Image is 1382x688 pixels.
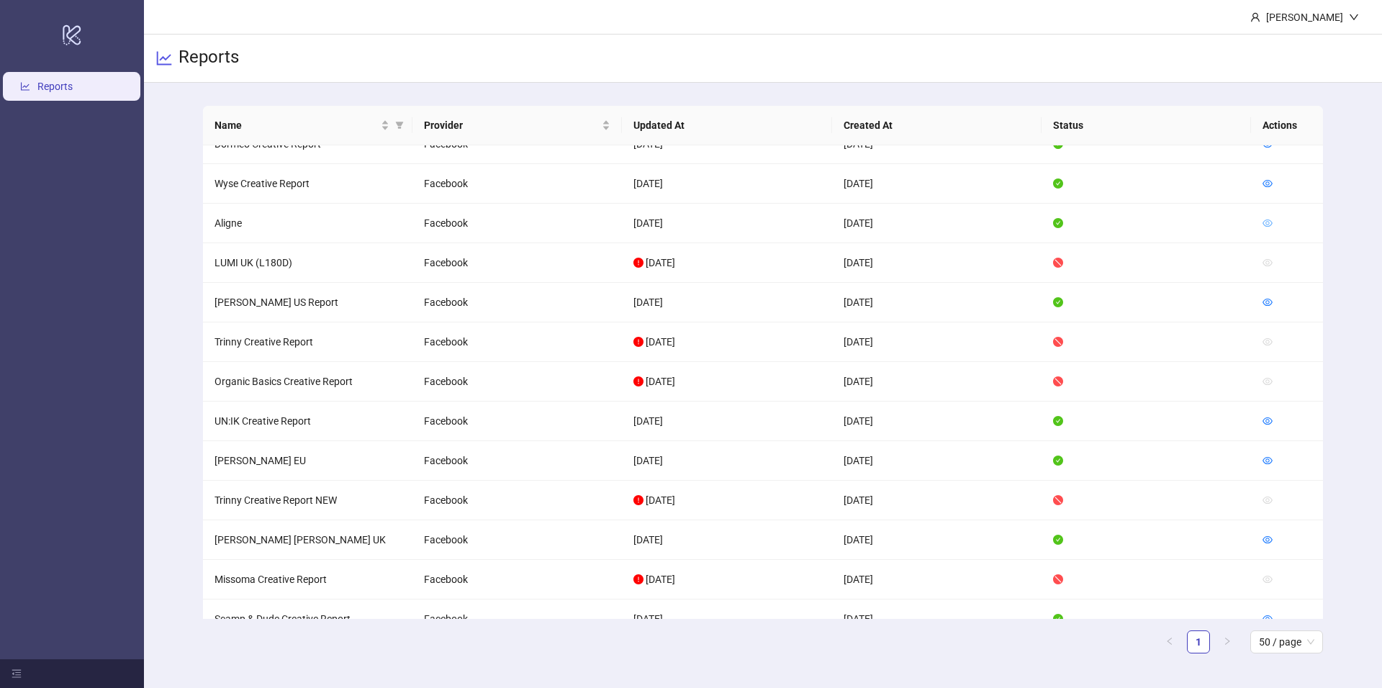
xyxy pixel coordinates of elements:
[1263,535,1273,545] span: eye
[412,204,622,243] td: Facebook
[1250,12,1260,22] span: user
[203,402,412,441] td: UN:IK Creative Report
[412,441,622,481] td: Facebook
[1263,178,1273,189] a: eye
[1251,106,1323,145] th: Actions
[832,402,1042,441] td: [DATE]
[1053,535,1063,545] span: check-circle
[1250,630,1323,653] div: Page Size
[832,560,1042,599] td: [DATE]
[1223,637,1232,646] span: right
[203,283,412,322] td: [PERSON_NAME] US Report
[832,322,1042,362] td: [DATE]
[1053,495,1063,505] span: stop
[1263,415,1273,427] a: eye
[832,243,1042,283] td: [DATE]
[412,106,622,145] th: Provider
[203,164,412,204] td: Wyse Creative Report
[1158,630,1181,653] li: Previous Page
[622,599,831,639] td: [DATE]
[832,164,1042,204] td: [DATE]
[1053,178,1063,189] span: check-circle
[1263,297,1273,308] a: eye
[1263,574,1273,584] span: eye
[412,283,622,322] td: Facebook
[1053,218,1063,228] span: check-circle
[1053,337,1063,347] span: stop
[633,258,643,268] span: exclamation-circle
[633,495,643,505] span: exclamation-circle
[832,106,1042,145] th: Created At
[424,117,599,133] span: Provider
[1263,455,1273,466] a: eye
[412,164,622,204] td: Facebook
[203,362,412,402] td: Organic Basics Creative Report
[1187,630,1210,653] li: 1
[646,574,675,585] span: [DATE]
[1263,534,1273,546] a: eye
[203,243,412,283] td: LUMI UK (L180D)
[832,441,1042,481] td: [DATE]
[203,441,412,481] td: [PERSON_NAME] EU
[1158,630,1181,653] button: left
[832,283,1042,322] td: [DATE]
[203,560,412,599] td: Missoma Creative Report
[203,322,412,362] td: Trinny Creative Report
[1263,376,1273,386] span: eye
[622,164,831,204] td: [DATE]
[1188,631,1209,653] a: 1
[1263,614,1273,624] span: eye
[832,204,1042,243] td: [DATE]
[203,520,412,560] td: [PERSON_NAME] [PERSON_NAME] UK
[37,81,73,92] a: Reports
[646,376,675,387] span: [DATE]
[646,257,675,268] span: [DATE]
[1216,630,1239,653] li: Next Page
[622,106,831,145] th: Updated At
[395,121,404,130] span: filter
[155,50,173,67] span: line-chart
[412,243,622,283] td: Facebook
[622,520,831,560] td: [DATE]
[646,494,675,506] span: [DATE]
[203,481,412,520] td: Trinny Creative Report NEW
[1053,416,1063,426] span: check-circle
[832,520,1042,560] td: [DATE]
[203,106,412,145] th: Name
[1263,456,1273,466] span: eye
[633,376,643,386] span: exclamation-circle
[12,669,22,679] span: menu-fold
[622,402,831,441] td: [DATE]
[1053,574,1063,584] span: stop
[832,599,1042,639] td: [DATE]
[179,46,239,71] h3: Reports
[412,402,622,441] td: Facebook
[1053,258,1063,268] span: stop
[1259,631,1314,653] span: 50 / page
[412,599,622,639] td: Facebook
[203,599,412,639] td: Scamp & Dude Creative Report
[622,204,831,243] td: [DATE]
[1042,106,1251,145] th: Status
[832,362,1042,402] td: [DATE]
[1263,218,1273,228] span: eye
[646,336,675,348] span: [DATE]
[1263,297,1273,307] span: eye
[1263,337,1273,347] span: eye
[214,117,378,133] span: Name
[1216,630,1239,653] button: right
[1263,495,1273,505] span: eye
[1263,217,1273,229] a: eye
[1053,376,1063,386] span: stop
[1053,297,1063,307] span: check-circle
[622,283,831,322] td: [DATE]
[412,362,622,402] td: Facebook
[622,441,831,481] td: [DATE]
[633,574,643,584] span: exclamation-circle
[1053,614,1063,624] span: check-circle
[1165,637,1174,646] span: left
[412,481,622,520] td: Facebook
[392,114,407,136] span: filter
[203,204,412,243] td: Aligne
